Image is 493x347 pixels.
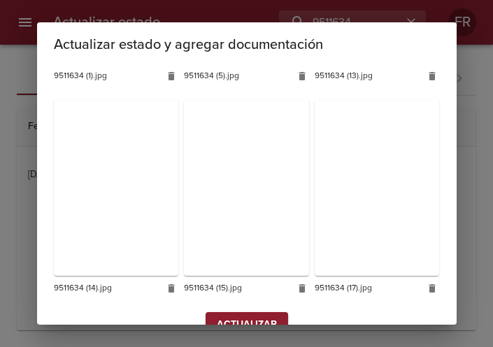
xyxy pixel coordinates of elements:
[54,69,158,83] span: 9511634 (1).jpg
[315,69,419,83] span: 9511634 (13).jpg
[184,69,288,83] span: 9511634 (5).jpg
[206,312,288,338] button: Actualizar
[54,281,158,295] span: 9511634 (14).jpg
[54,34,440,56] h2: Actualizar estado y agregar documentación
[315,281,419,295] span: 9511634 (17).jpg
[217,316,277,334] span: Actualizar
[184,281,288,295] span: 9511634 (15).jpg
